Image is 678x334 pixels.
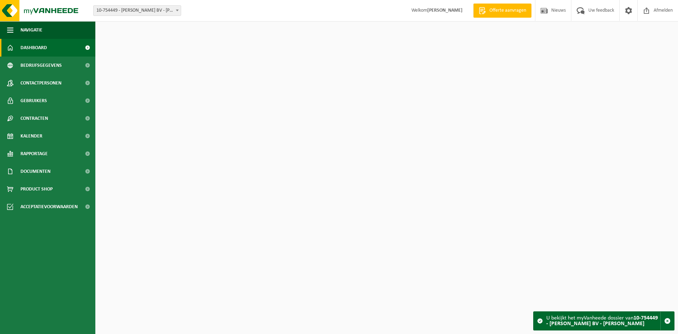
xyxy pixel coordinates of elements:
span: 10-754449 - CARDA BV - NIEL [94,6,181,16]
span: Bedrijfsgegevens [20,57,62,74]
strong: [PERSON_NAME] [427,8,463,13]
span: Gebruikers [20,92,47,110]
span: Rapportage [20,145,48,163]
div: U bekijkt het myVanheede dossier van [546,312,660,330]
span: Documenten [20,163,50,180]
span: Kalender [20,127,42,145]
span: Contactpersonen [20,74,61,92]
span: Product Shop [20,180,53,198]
a: Offerte aanvragen [473,4,531,18]
span: Offerte aanvragen [488,7,528,14]
span: 10-754449 - CARDA BV - NIEL [93,5,181,16]
span: Dashboard [20,39,47,57]
span: Navigatie [20,21,42,39]
strong: 10-754449 - [PERSON_NAME] BV - [PERSON_NAME] [546,315,658,327]
span: Contracten [20,110,48,127]
span: Acceptatievoorwaarden [20,198,78,216]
